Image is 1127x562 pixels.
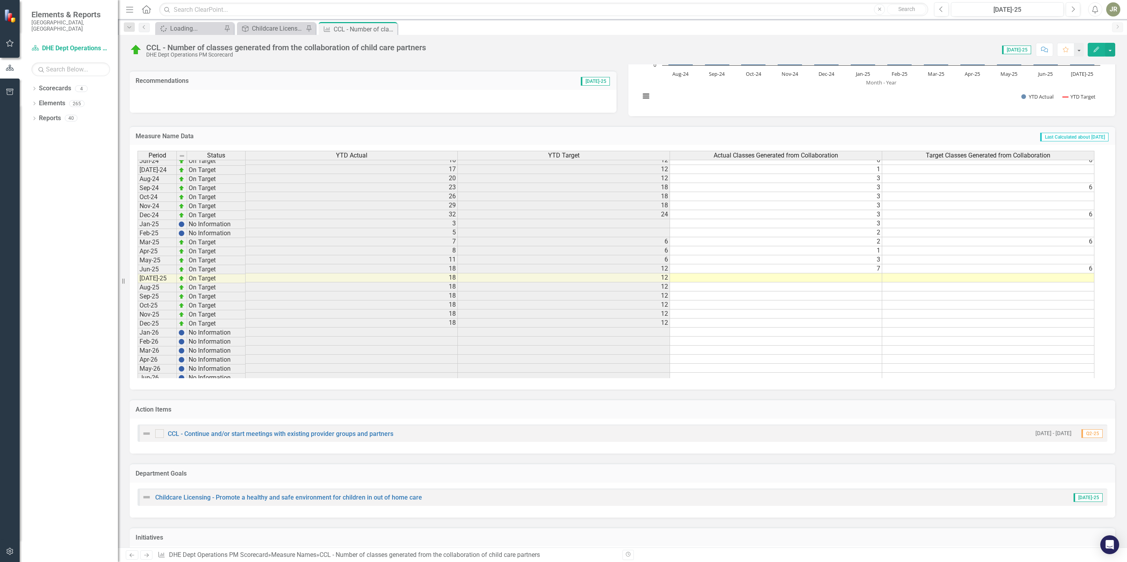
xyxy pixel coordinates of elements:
[138,328,177,337] td: Jan-26
[458,309,670,319] td: 12
[138,211,177,220] td: Dec-24
[581,77,610,86] span: [DATE]-25
[138,283,177,292] td: Aug-25
[178,194,185,200] img: zOikAAAAAElFTkSuQmCC
[136,406,1109,413] h3: Action Items
[138,310,177,319] td: Nov-25
[138,229,177,238] td: Feb-25
[458,165,670,174] td: 12
[138,184,177,193] td: Sep-24
[928,70,944,77] text: Mar-25
[1021,93,1054,100] button: Show YTD Actual
[178,330,185,336] img: BgCOk07PiH71IgAAAABJRU5ErkJggg==
[170,24,222,33] div: Loading...
[138,373,177,383] td: Jun-26
[159,3,928,16] input: Search ClearPoint...
[458,192,670,201] td: 18
[187,355,246,364] td: No Information
[334,24,395,34] div: CCL - Number of classes generated from the collaboration of child care partners
[146,43,426,52] div: CCL - Number of classes generated from the collaboration of child care partners
[271,551,316,558] a: Measure Names
[138,355,177,364] td: Apr-26
[1035,430,1072,437] small: [DATE] - [DATE]
[179,153,185,159] img: 8DAGhfEEPCf229AAAAAElFTkSuQmCC
[246,264,458,273] td: 18
[670,219,882,228] td: 3
[319,551,540,558] div: CCL - Number of classes generated from the collaboration of child care partners
[782,70,798,77] text: Nov-24
[187,175,246,184] td: On Target
[1063,93,1096,100] button: Show YTD Target
[178,320,185,327] img: zOikAAAAAElFTkSuQmCC
[548,152,580,159] span: YTD Target
[246,174,458,183] td: 20
[239,24,304,33] a: Childcare Licensing PM Scorecard
[882,237,1094,246] td: 6
[709,70,725,77] text: Sep-24
[458,273,670,282] td: 12
[138,364,177,373] td: May-26
[136,470,1109,477] h3: Department Goals
[136,77,440,84] h3: Recommendations
[138,274,177,283] td: [DATE]-25
[65,115,77,122] div: 40
[458,300,670,309] td: 12
[882,264,1094,273] td: 6
[882,210,1094,219] td: 6
[855,70,870,77] text: Jan-25
[187,211,246,220] td: On Target
[336,152,367,159] span: YTD Actual
[1106,2,1120,16] div: JR
[138,265,177,274] td: Jun-25
[670,192,882,201] td: 3
[246,183,458,192] td: 23
[178,357,185,363] img: BgCOk07PiH71IgAAAABJRU5ErkJggg==
[178,239,185,245] img: zOikAAAAAElFTkSuQmCC
[187,337,246,346] td: No Information
[142,492,151,502] img: Not Defined
[31,10,110,19] span: Elements & Reports
[1070,93,1096,100] text: YTD Target
[187,265,246,274] td: On Target
[866,79,897,86] text: Month - Year
[1029,93,1054,100] text: YTD Actual
[187,373,246,383] td: No Information
[207,152,225,159] span: Status
[1071,70,1093,77] text: [DATE]-25
[138,238,177,247] td: Mar-25
[965,70,980,77] text: Apr-25
[39,114,61,123] a: Reports
[954,5,1061,15] div: [DATE]-25
[246,309,458,319] td: 18
[178,375,185,381] img: BgCOk07PiH71IgAAAABJRU5ErkJggg==
[4,8,18,23] img: ClearPoint Strategy
[187,229,246,238] td: No Information
[641,91,652,102] button: View chart menu, Number of classes generated from the collaboration of child care partners
[155,494,422,501] a: Childcare Licensing - Promote a healthy and safe environment for children in out of home care
[187,364,246,373] td: No Information
[246,273,458,282] td: 18
[75,85,88,92] div: 4
[926,152,1050,159] span: Target Classes Generated from Collaboration
[246,201,458,210] td: 29
[187,292,246,301] td: On Target
[187,184,246,193] td: On Target
[187,310,246,319] td: On Target
[178,366,185,372] img: BgCOk07PiH71IgAAAABJRU5ErkJggg==
[142,429,151,438] img: Not Defined
[1074,493,1103,502] span: [DATE]-25
[1002,46,1031,54] span: [DATE]-25
[187,256,246,265] td: On Target
[31,62,110,76] input: Search Below...
[670,210,882,219] td: 3
[39,99,65,108] a: Elements
[1040,133,1109,141] span: Last Calculated about [DATE]
[136,133,580,140] h3: Measure Name Data
[892,70,907,77] text: Feb-25
[670,165,882,174] td: 1
[138,175,177,184] td: Aug-24
[158,551,617,560] div: » »
[146,52,426,58] div: DHE Dept Operations PM Scorecard
[670,228,882,237] td: 2
[178,185,185,191] img: zOikAAAAAElFTkSuQmCC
